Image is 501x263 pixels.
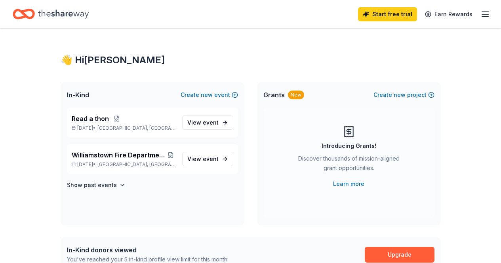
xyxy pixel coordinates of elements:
span: new [394,90,406,100]
button: Createnewevent [181,90,238,100]
button: Createnewproject [373,90,434,100]
span: [GEOGRAPHIC_DATA], [GEOGRAPHIC_DATA] [97,125,175,131]
div: Discover thousands of mission-aligned grant opportunities. [295,154,403,176]
a: Learn more [333,179,364,189]
div: In-Kind donors viewed [67,245,229,255]
span: [GEOGRAPHIC_DATA], [GEOGRAPHIC_DATA] [97,161,175,168]
div: 👋 Hi [PERSON_NAME] [61,54,441,66]
p: [DATE] • [72,125,176,131]
a: View event [182,152,233,166]
a: View event [182,115,233,130]
span: event [203,155,219,162]
span: Williamstown Fire Department Designer Bag Bingo [72,150,166,160]
span: View [187,118,219,127]
h4: Show past events [67,180,117,190]
a: Start free trial [358,7,417,21]
a: Home [13,5,89,23]
a: Earn Rewards [420,7,477,21]
span: In-Kind [67,90,89,100]
div: New [288,91,304,99]
span: event [203,119,219,126]
span: new [201,90,213,100]
p: [DATE] • [72,161,176,168]
span: View [187,154,219,164]
span: Read a thon [72,114,109,123]
button: Show past events [67,180,126,190]
a: Upgrade [365,247,434,263]
span: Grants [263,90,285,100]
div: Introducing Grants! [322,141,376,151]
